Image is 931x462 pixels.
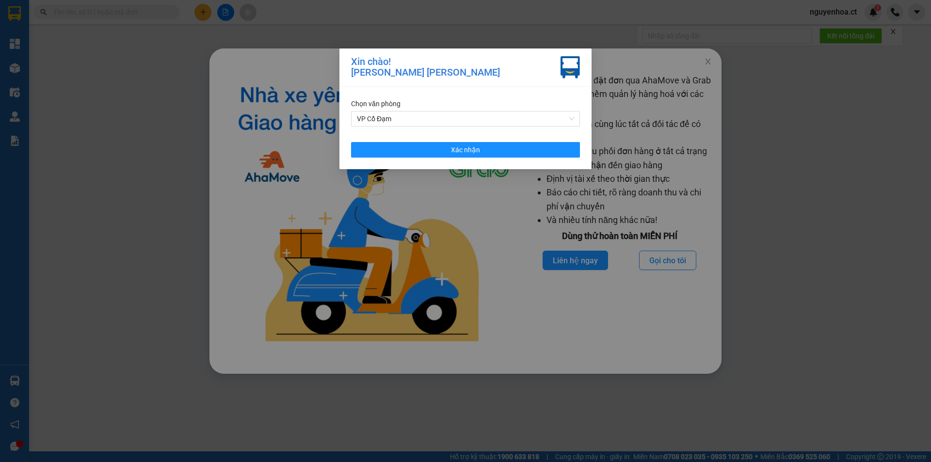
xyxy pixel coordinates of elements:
span: Xác nhận [451,144,480,155]
img: vxr-icon [561,56,580,79]
button: Xác nhận [351,142,580,158]
div: Xin chào! [PERSON_NAME] [PERSON_NAME] [351,56,500,79]
span: VP Cổ Đạm [357,112,574,126]
div: Chọn văn phòng [351,98,580,109]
